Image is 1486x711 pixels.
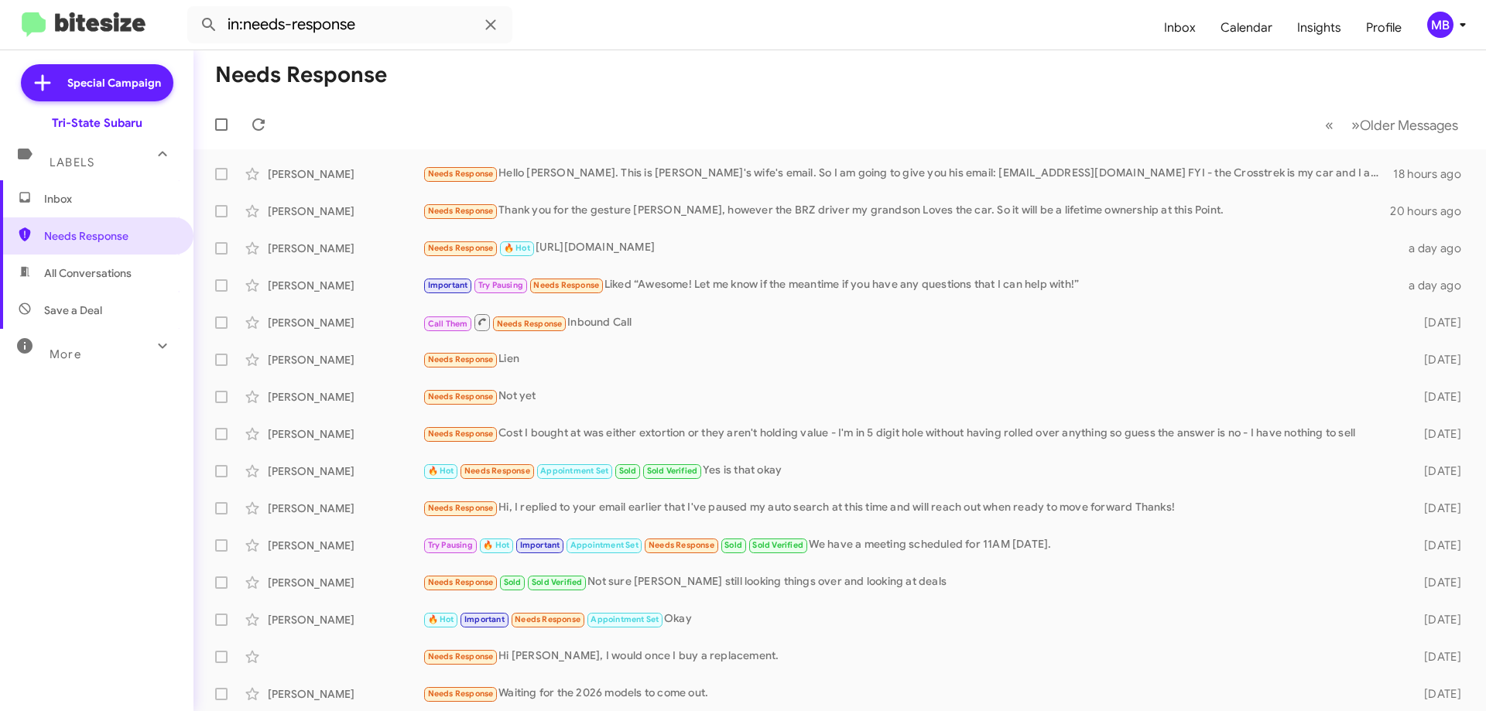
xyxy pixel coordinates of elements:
[504,243,530,253] span: 🔥 Hot
[591,614,659,624] span: Appointment Set
[67,75,161,91] span: Special Campaign
[423,685,1399,702] div: Waiting for the 2026 models to come out.
[428,206,494,216] span: Needs Response
[497,319,563,329] span: Needs Response
[478,280,523,290] span: Try Pausing
[428,354,494,364] span: Needs Response
[515,614,580,624] span: Needs Response
[268,426,423,442] div: [PERSON_NAME]
[268,612,423,627] div: [PERSON_NAME]
[647,466,698,476] span: Sold Verified
[1399,241,1474,256] div: a day ago
[268,203,423,219] div: [PERSON_NAME]
[1317,109,1467,141] nav: Page navigation example
[423,313,1399,332] div: Inbound Call
[428,577,494,587] span: Needs Response
[520,540,560,550] span: Important
[1351,115,1360,135] span: »
[1399,686,1474,702] div: [DATE]
[752,540,803,550] span: Sold Verified
[21,64,173,101] a: Special Campaign
[1285,5,1354,50] a: Insights
[1360,117,1458,134] span: Older Messages
[570,540,639,550] span: Appointment Set
[44,265,132,281] span: All Conversations
[1414,12,1469,38] button: MB
[50,156,94,169] span: Labels
[268,166,423,182] div: [PERSON_NAME]
[215,63,387,87] h1: Needs Response
[50,347,81,361] span: More
[1399,501,1474,516] div: [DATE]
[1354,5,1414,50] a: Profile
[428,169,494,179] span: Needs Response
[649,540,714,550] span: Needs Response
[1399,426,1474,442] div: [DATE]
[423,165,1393,183] div: Hello [PERSON_NAME]. This is [PERSON_NAME]'s wife's email. So I am going to give you his email: [...
[1399,352,1474,367] div: [DATE]
[619,466,637,476] span: Sold
[423,276,1399,294] div: Liked “Awesome! Let me know if the meantime if you have any questions that I can help with!”
[428,319,468,329] span: Call Them
[423,350,1399,368] div: Lien
[428,614,454,624] span: 🔥 Hot
[464,614,505,624] span: Important
[423,536,1399,554] div: We have a meeting scheduled for 11AM [DATE].
[1152,5,1208,50] a: Inbox
[44,303,102,318] span: Save a Deal
[268,278,423,293] div: [PERSON_NAME]
[1399,612,1474,627] div: [DATE]
[423,239,1399,257] div: [URL][DOMAIN_NAME]
[464,466,530,476] span: Needs Response
[1399,463,1474,479] div: [DATE]
[504,577,522,587] span: Sold
[268,389,423,405] div: [PERSON_NAME]
[1390,203,1474,219] div: 20 hours ago
[1399,315,1474,330] div: [DATE]
[268,538,423,553] div: [PERSON_NAME]
[1325,115,1334,135] span: «
[1399,538,1474,553] div: [DATE]
[423,573,1399,591] div: Not sure [PERSON_NAME] still looking things over and looking at deals
[428,503,494,513] span: Needs Response
[533,280,599,290] span: Needs Response
[1316,109,1343,141] button: Previous
[428,243,494,253] span: Needs Response
[1208,5,1285,50] a: Calendar
[423,610,1399,628] div: Okay
[428,466,454,476] span: 🔥 Hot
[1399,575,1474,590] div: [DATE]
[1399,278,1474,293] div: a day ago
[428,651,494,661] span: Needs Response
[268,352,423,367] div: [PERSON_NAME]
[268,501,423,516] div: [PERSON_NAME]
[268,463,423,479] div: [PERSON_NAME]
[268,686,423,702] div: [PERSON_NAME]
[483,540,509,550] span: 🔥 Hot
[1399,389,1474,405] div: [DATE]
[52,115,142,131] div: Tri-State Subaru
[428,689,494,699] span: Needs Response
[423,462,1399,480] div: Yes is that okay
[187,6,512,43] input: Search
[268,241,423,256] div: [PERSON_NAME]
[423,499,1399,517] div: Hi, I replied to your email earlier that I've paused my auto search at this time and will reach o...
[428,280,468,290] span: Important
[268,575,423,590] div: [PERSON_NAME]
[1393,166,1474,182] div: 18 hours ago
[1342,109,1467,141] button: Next
[423,425,1399,443] div: Cost I bought at was either extortion or they aren't holding value - I'm in 5 digit hole without ...
[423,202,1390,220] div: Thank you for the gesture [PERSON_NAME], however the BRZ driver my grandson Loves the car. So it ...
[44,191,176,207] span: Inbox
[532,577,583,587] span: Sold Verified
[1427,12,1453,38] div: MB
[268,315,423,330] div: [PERSON_NAME]
[1399,649,1474,665] div: [DATE]
[428,429,494,439] span: Needs Response
[428,391,494,402] span: Needs Response
[44,228,176,244] span: Needs Response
